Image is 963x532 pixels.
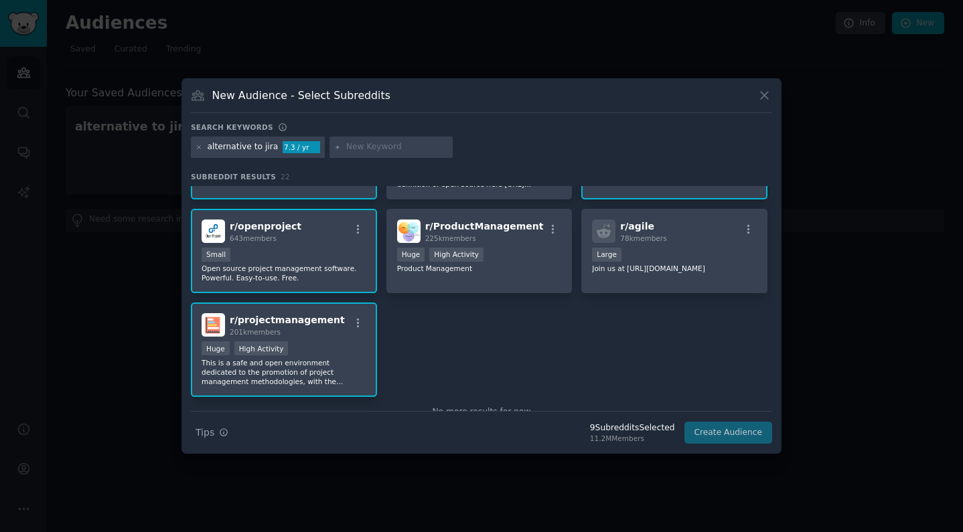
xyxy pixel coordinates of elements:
[397,219,421,243] img: ProductManagement
[346,141,448,153] input: New Keyword
[590,422,675,434] div: 9 Subreddit s Selected
[592,264,757,273] p: Join us at [URL][DOMAIN_NAME]
[191,122,273,132] h3: Search keywords
[202,313,225,337] img: projectmanagement
[212,88,390,102] h3: New Audience - Select Subreddits
[429,248,484,262] div: High Activity
[281,173,290,181] span: 22
[620,221,654,232] span: r/ agile
[191,172,276,181] span: Subreddit Results
[191,421,233,444] button: Tips
[230,234,277,242] span: 643 members
[230,328,281,336] span: 201k members
[425,234,476,242] span: 225k members
[230,315,345,325] span: r/ projectmanagement
[191,406,772,418] div: No more results for now
[230,221,301,232] span: r/ openproject
[202,341,230,355] div: Huge
[620,234,666,242] span: 78k members
[397,248,425,262] div: Huge
[202,219,225,243] img: openproject
[283,141,320,153] div: 7.3 / yr
[425,221,544,232] span: r/ ProductManagement
[202,358,366,386] p: This is a safe and open environment dedicated to the promotion of project management methodologie...
[397,264,562,273] p: Product Management
[196,426,214,440] span: Tips
[202,248,230,262] div: Small
[202,264,366,282] p: Open source project management software. Powerful. Easy-to-use. Free.
[592,248,621,262] div: Large
[590,434,675,443] div: 11.2M Members
[234,341,289,355] div: High Activity
[208,141,279,153] div: alternative to jira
